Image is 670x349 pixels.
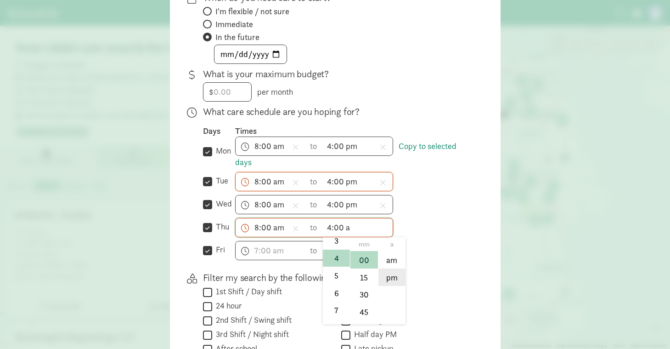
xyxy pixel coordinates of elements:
p: Filter my search by the following schedule type(s): [203,271,471,284]
li: 00 [350,251,377,269]
label: Half day PM [350,329,397,340]
li: 15 [350,269,377,286]
label: thu [212,221,229,232]
li: 8 [323,319,350,337]
li: 5 [323,267,350,284]
label: 3rd Shift / Night shift [212,329,289,340]
li: 6 [323,284,350,302]
li: 7 [323,302,350,319]
li: am [378,251,405,269]
li: 30 [350,286,377,303]
li: 4 [323,250,350,267]
input: 5:00 pm [323,172,393,191]
span: to [310,198,318,211]
input: 7:00 am [236,218,305,237]
li: 3 [323,232,350,250]
li: mm [350,237,377,251]
input: 7:00 am [236,172,305,191]
span: to [310,221,318,234]
span: to [310,175,318,188]
input: 5:00 pm [323,195,393,214]
li: pm [378,269,405,286]
label: tue [212,175,228,186]
li: a [378,237,405,251]
label: wed [212,198,232,209]
label: fri [212,244,225,255]
span: to [310,244,318,257]
label: 1st Shift / Day shift [212,286,282,297]
input: 7:00 am [236,195,305,214]
li: 45 [350,303,377,321]
input: 5:00 pm [323,218,393,237]
input: 7:00 am [236,241,305,260]
label: 2nd Shift / Swing shift [212,315,292,326]
label: 24 hour [212,300,242,311]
